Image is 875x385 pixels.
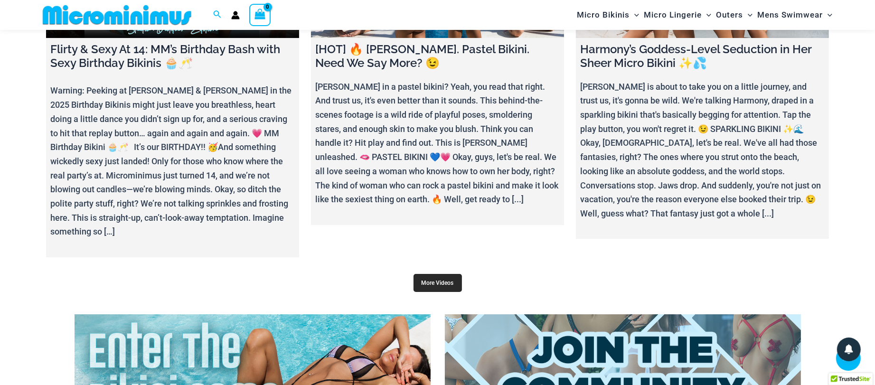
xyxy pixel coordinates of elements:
[714,3,755,27] a: OutersMenu ToggleMenu Toggle
[51,84,294,239] p: Warning: Peeking at [PERSON_NAME] & [PERSON_NAME] in the 2025 Birthday Bikinis might just leave y...
[577,3,630,27] span: Micro Bikinis
[641,3,714,27] a: Micro LingerieMenu ToggleMenu Toggle
[573,1,837,28] nav: Site Navigation
[823,3,832,27] span: Menu Toggle
[757,3,823,27] span: Mens Swimwear
[213,9,222,21] a: Search icon link
[702,3,711,27] span: Menu Toggle
[581,80,824,221] p: [PERSON_NAME] is about to take you on a little journey, and trust us, it's gonna be wild. We're t...
[581,43,824,70] h4: Harmony’s Goddess-Level Seduction in Her Sheer Micro Bikini ✨💦
[316,43,559,70] h4: [HOT] 🔥 [PERSON_NAME]. Pastel Bikini. Need We Say More? 😉
[231,11,240,19] a: Account icon link
[39,4,195,26] img: MM SHOP LOGO FLAT
[249,4,271,26] a: View Shopping Cart, empty
[574,3,641,27] a: Micro BikinisMenu ToggleMenu Toggle
[51,43,294,70] h4: Flirty & Sexy At 14: MM’s Birthday Bash with Sexy Birthday Bikinis 🧁🥂
[316,80,559,207] p: [PERSON_NAME] in a pastel bikini? Yeah, you read that right. And trust us, it's even better than ...
[630,3,639,27] span: Menu Toggle
[743,3,753,27] span: Menu Toggle
[755,3,835,27] a: Mens SwimwearMenu ToggleMenu Toggle
[414,274,462,292] a: More Videos
[644,3,702,27] span: Micro Lingerie
[716,3,743,27] span: Outers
